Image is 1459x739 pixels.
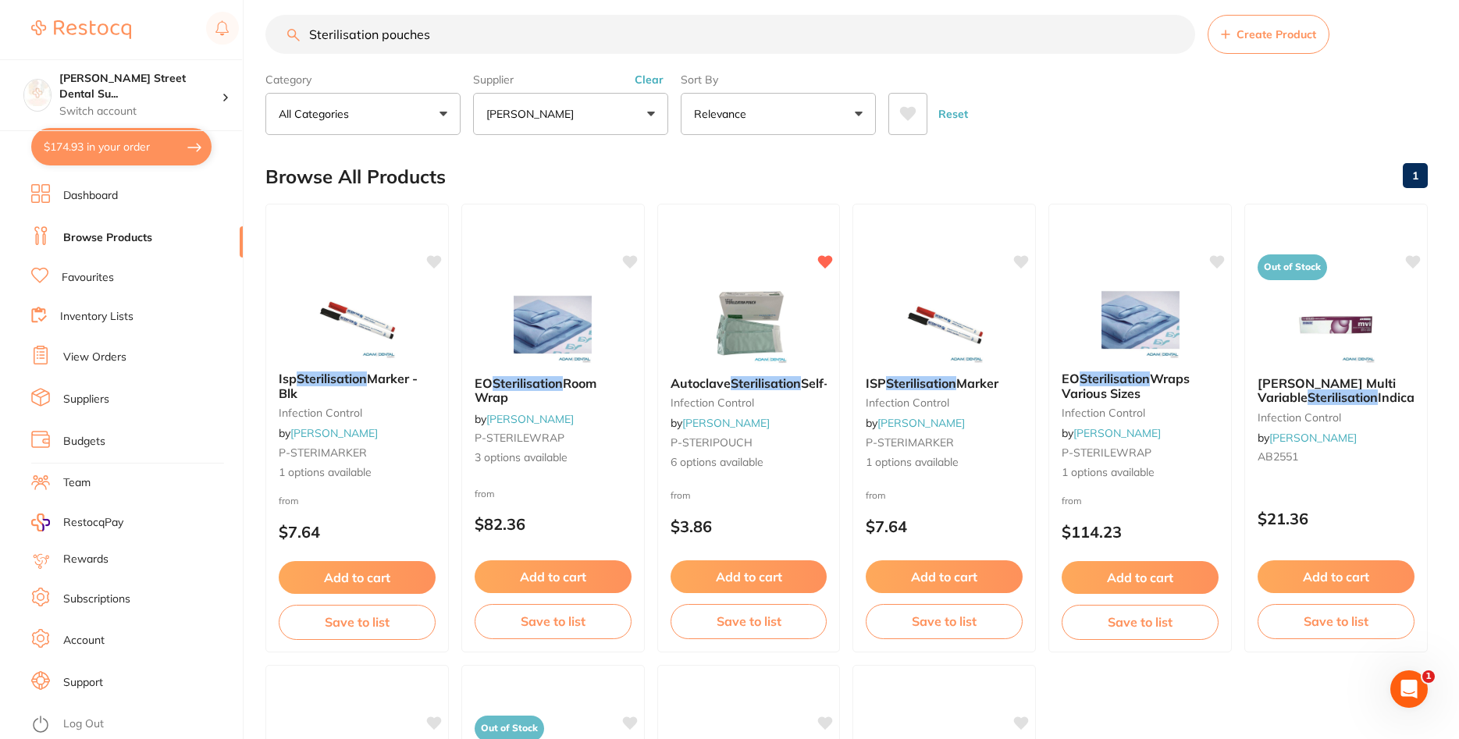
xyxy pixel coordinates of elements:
[1390,670,1428,708] iframe: Intercom live chat
[1258,449,1298,464] span: AB2551
[279,426,378,440] span: by
[1258,431,1357,445] span: by
[866,396,1023,409] small: infection control
[475,515,632,533] p: $82.36
[63,716,104,732] a: Log Out
[1062,371,1190,400] span: Wraps Various Sizes
[63,392,109,407] a: Suppliers
[265,93,461,135] button: All Categories
[265,73,461,87] label: Category
[866,375,886,391] span: ISP
[279,371,436,400] b: Isp Sterilisation Marker - Blk
[671,517,827,535] p: $3.86
[1062,495,1082,506] span: from
[866,604,1023,638] button: Save to list
[894,286,995,364] img: ISP Sterilisation Marker
[493,375,563,391] em: Sterilisation
[62,270,114,286] a: Favourites
[694,106,753,122] p: Relevance
[279,561,436,594] button: Add to cart
[265,166,446,188] h2: Browse All Products
[473,73,668,87] label: Supplier
[681,93,876,135] button: Relevance
[31,12,131,48] a: Restocq Logo
[31,712,238,737] button: Log Out
[63,675,103,691] a: Support
[1062,465,1219,481] span: 1 options available
[671,376,827,390] b: Autoclave Sterilisation Self-
[1062,407,1219,419] small: infection control
[31,513,123,531] a: RestocqPay
[1269,431,1357,445] a: [PERSON_NAME]
[475,375,493,391] span: EO
[671,396,827,409] small: infection control
[475,412,574,426] span: by
[698,286,799,364] img: Autoclave Sterilisation Self-
[279,371,297,386] span: Isp
[866,416,965,430] span: by
[866,435,954,449] span: P-STERIMARKER
[473,93,668,135] button: [PERSON_NAME]
[290,426,378,440] a: [PERSON_NAME]
[279,106,355,122] p: All Categories
[486,412,574,426] a: [PERSON_NAME]
[475,560,632,593] button: Add to cart
[934,93,973,135] button: Reset
[63,475,91,491] a: Team
[1062,561,1219,594] button: Add to cart
[671,375,731,391] span: Autoclave
[31,513,50,531] img: RestocqPay
[60,309,133,325] a: Inventory Lists
[297,371,367,386] em: Sterilisation
[475,488,495,499] span: from
[1308,389,1378,405] em: Sterilisation
[1062,371,1080,386] span: EO
[866,560,1023,593] button: Add to cart
[279,495,299,506] span: from
[866,376,1023,390] b: ISP Sterilisation Marker
[877,416,965,430] a: [PERSON_NAME]
[279,605,436,639] button: Save to list
[1062,426,1161,440] span: by
[59,71,222,101] h4: Dawson Street Dental Surgery
[1258,604,1415,638] button: Save to list
[1258,375,1396,405] span: [PERSON_NAME] Multi Variable
[1073,426,1161,440] a: [PERSON_NAME]
[63,592,130,607] a: Subscriptions
[63,515,123,531] span: RestocqPay
[24,80,51,106] img: Dawson Street Dental Surgery
[1258,411,1415,424] small: infection control
[63,552,109,567] a: Rewards
[1258,254,1327,280] span: Out of Stock
[1403,160,1428,191] a: 1
[671,416,770,430] span: by
[1062,371,1219,400] b: EO Sterilisation Wraps Various Sizes
[630,73,668,87] button: Clear
[866,517,1023,535] p: $7.64
[1080,371,1150,386] em: Sterilisation
[1258,560,1415,593] button: Add to cart
[31,20,131,39] img: Restocq Logo
[671,560,827,593] button: Add to cart
[866,489,886,501] span: from
[671,435,753,449] span: P-STERIPOUCH
[1090,281,1191,359] img: EO Sterilisation Wraps Various Sizes
[475,604,632,638] button: Save to list
[475,450,632,466] span: 3 options available
[63,350,126,365] a: View Orders
[671,604,827,638] button: Save to list
[279,465,436,481] span: 1 options available
[866,455,1023,471] span: 1 options available
[475,375,596,405] span: Room Wrap
[1258,376,1415,405] b: Browne Multi Variable Sterilisation Indicators
[1062,605,1219,639] button: Save to list
[1378,389,1437,405] span: Indicators
[1062,523,1219,541] p: $114.23
[1208,15,1329,54] button: Create Product
[1422,670,1435,683] span: 1
[801,375,829,391] span: Self-
[886,375,956,391] em: Sterilisation
[682,416,770,430] a: [PERSON_NAME]
[279,523,436,541] p: $7.64
[63,230,152,246] a: Browse Products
